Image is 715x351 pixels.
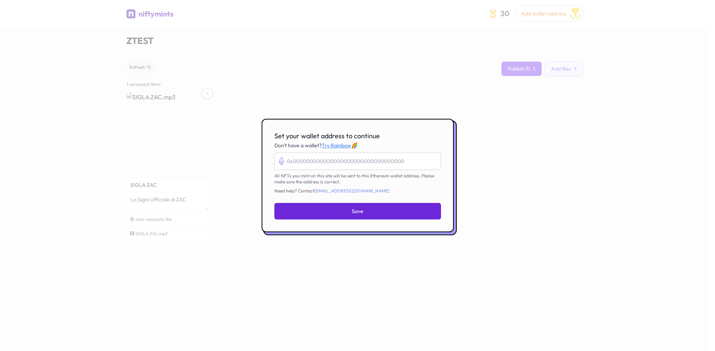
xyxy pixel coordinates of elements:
span: Need help? Contact [274,188,441,194]
input: 0x000000000000000000000000000000000 [274,153,441,170]
a: Try Rainbow [322,142,351,149]
span: Set your wallet address to continue [274,132,380,140]
button: Save [274,203,441,219]
a: [EMAIL_ADDRESS][DOMAIN_NAME] [314,188,390,194]
span: Save [352,207,363,215]
p: All NFTs you mint on this site will be sent to this Ethereum wallet address. Please make sure the... [274,173,441,185]
span: Don't have a wallet? 🌈 [274,142,358,149]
